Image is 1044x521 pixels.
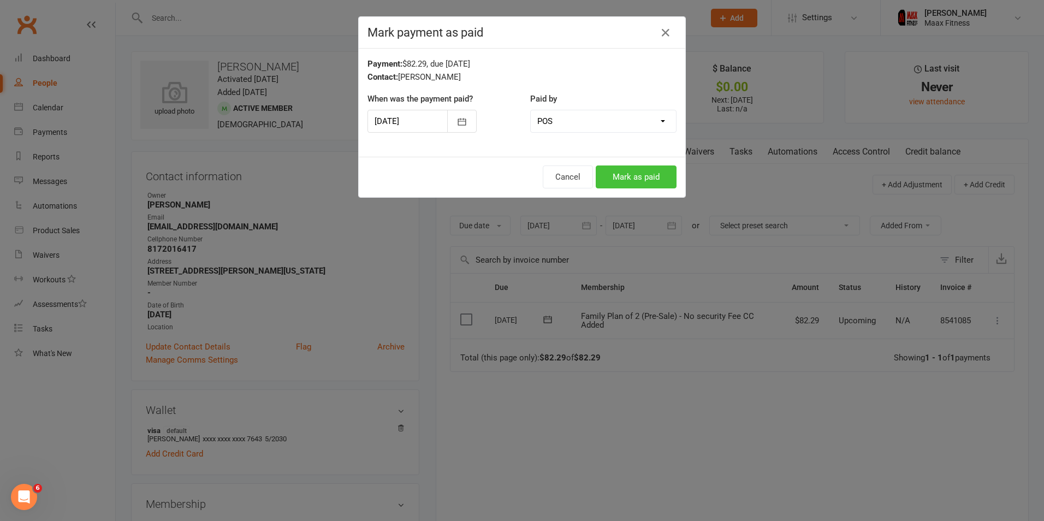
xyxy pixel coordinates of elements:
button: Mark as paid [596,165,677,188]
iframe: Intercom live chat [11,484,37,510]
button: Close [657,24,674,42]
label: When was the payment paid? [367,92,473,105]
label: Paid by [530,92,557,105]
strong: Payment: [367,59,402,69]
strong: Contact: [367,72,398,82]
span: 6 [33,484,42,493]
div: $82.29, due [DATE] [367,57,677,70]
button: Cancel [543,165,593,188]
div: [PERSON_NAME] [367,70,677,84]
h4: Mark payment as paid [367,26,677,39]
